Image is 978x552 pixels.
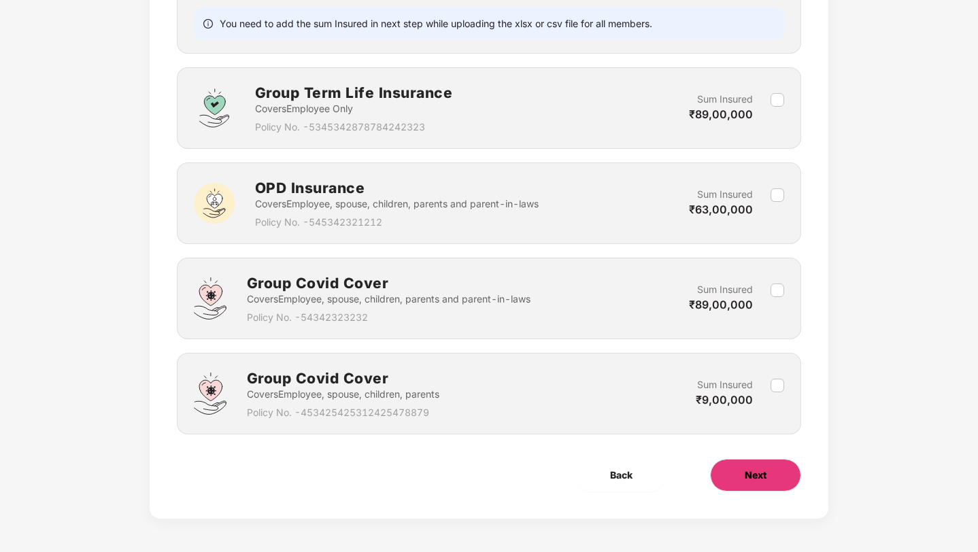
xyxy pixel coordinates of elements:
img: svg+xml;base64,PHN2ZyB3aWR0aD0iNjAiIGhlaWdodD0iNjAiIHZpZXdCb3g9IjAgMCA2MCA2MCIgZmlsbD0ibm9uZSIgeG... [194,183,235,224]
h2: Group Covid Cover [247,367,439,390]
span: ₹63,00,000 [689,203,753,216]
p: Covers Employee, spouse, children, parents and parent-in-laws [255,196,539,211]
p: Policy No. - 54342323232 [247,310,530,325]
span: ₹9,00,000 [696,393,753,407]
span: You need to add the sum Insured in next step while uploading the xlsx or csv file for all members. [220,17,652,30]
img: svg+xml;base64,PHN2ZyBpZD0iR3JvdXBfVGVybV9MaWZlX0luc3VyYW5jZSIgZGF0YS1uYW1lPSJHcm91cCBUZXJtIExpZm... [194,88,235,128]
img: svg+xml;base64,PHN2ZyB4bWxucz0iaHR0cDovL3d3dy53My5vcmcvMjAwMC9zdmciIHhtbG5zOnhsaW5rPSJodHRwOi8vd3... [194,373,226,415]
span: Back [610,468,633,483]
p: Covers Employee, spouse, children, parents [247,387,439,402]
span: ₹89,00,000 [689,107,753,121]
p: Sum Insured [697,187,753,202]
img: svg+xml;base64,PHN2ZyB4bWxucz0iaHR0cDovL3d3dy53My5vcmcvMjAwMC9zdmciIHhtbG5zOnhsaW5rPSJodHRwOi8vd3... [194,277,226,320]
p: Covers Employee Only [255,101,453,116]
button: Next [710,459,801,491]
p: Policy No. - 453425425312425478879 [247,405,439,420]
p: Sum Insured [697,282,753,297]
button: Back [576,459,667,491]
span: ₹89,00,000 [689,298,753,311]
p: Policy No. - 545342321212 [255,215,539,230]
h2: Group Term Life Insurance [255,82,453,104]
span: info-circle [203,17,213,30]
p: Covers Employee, spouse, children, parents and parent-in-laws [247,292,530,307]
p: Sum Insured [697,377,753,392]
span: Next [745,468,766,483]
p: Policy No. - 5345342878784242323 [255,120,453,135]
p: Sum Insured [697,92,753,107]
h2: Group Covid Cover [247,272,530,294]
h2: OPD Insurance [255,177,539,199]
